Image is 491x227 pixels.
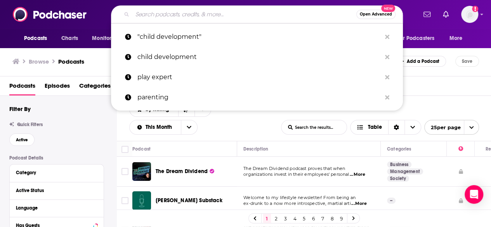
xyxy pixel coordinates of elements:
a: 9 [338,214,345,223]
span: Logged in as clenoci [461,6,478,23]
a: The Dream Dividend [156,168,214,175]
button: Language [16,203,97,213]
a: Show notifications dropdown [420,8,434,21]
span: Active [16,138,28,142]
span: Monitoring [92,33,120,44]
h3: Browse [29,58,49,65]
div: Active Status [16,188,92,193]
div: Open Intercom Messenger [465,185,483,204]
button: Category [16,168,97,177]
a: Business [387,161,411,168]
button: open menu [424,120,479,135]
span: Welcome to my lifestyle newsletter! From being an [243,195,356,200]
a: 3 [282,214,290,223]
img: Podchaser - Follow, Share and Rate Podcasts [13,7,87,22]
span: The Dream Dividend podcast proves that when [243,166,345,171]
span: Open Advanced [360,12,392,16]
a: Podcasts [9,80,35,95]
div: Power Score [458,144,463,154]
p: child development [137,47,381,67]
span: New [381,5,395,12]
p: parenting [137,87,381,107]
div: Language [16,205,92,211]
span: organizations invest in their employees' personal [243,172,349,177]
button: open menu [444,31,472,46]
button: Active [9,133,35,146]
span: ...More [350,172,365,178]
img: The Dream Dividend [132,162,151,181]
div: Categories [387,144,411,154]
a: 8 [328,214,336,223]
button: open menu [19,31,57,46]
a: child development [111,47,403,67]
div: Search podcasts, credits, & more... [111,5,403,23]
div: Category [16,170,92,175]
h2: Filter By [9,105,31,113]
button: Active Status [16,185,97,195]
span: Table [368,125,382,130]
p: "child development" [137,27,381,47]
a: 6 [310,214,318,223]
a: parenting [111,87,403,107]
img: User Profile [461,6,478,23]
p: play expert [137,67,381,87]
span: ex-drunk to a now more introspective, martial arti [243,201,351,206]
a: Charts [56,31,83,46]
a: play expert [111,67,403,87]
div: Podcast [132,144,151,154]
span: This Month [146,125,175,130]
a: 1 [263,214,271,223]
div: Description [243,144,268,154]
button: Choose View [350,120,421,135]
span: Toggle select row [121,197,128,204]
span: Podcasts [24,33,47,44]
a: Podcasts [58,58,84,65]
button: open menu [181,120,197,134]
span: Toggle select row [121,168,128,175]
span: Quick Filters [17,122,43,127]
a: 2 [272,214,280,223]
img: Chris Sicat's Substack [132,191,151,210]
span: 25 per page [425,121,461,133]
a: [PERSON_NAME] Substack [156,197,222,204]
span: ...More [351,201,367,207]
input: Search podcasts, credits, & more... [132,8,356,21]
a: 5 [300,214,308,223]
button: Open AdvancedNew [356,10,396,19]
a: Show notifications dropdown [440,8,452,21]
span: More [449,33,463,44]
a: Add a Podcast [393,56,446,67]
a: Episodes [45,80,70,95]
button: open menu [130,125,181,130]
button: Save [455,56,479,67]
span: For Podcasters [397,33,434,44]
a: "child development" [111,27,403,47]
a: 4 [291,214,299,223]
button: Show profile menu [461,6,478,23]
svg: Add a profile image [472,6,478,12]
button: open menu [130,107,178,112]
a: 7 [319,214,327,223]
p: -- [387,198,396,204]
span: By Rating [146,107,172,112]
div: Sort Direction [388,120,404,134]
a: Categories [79,80,111,95]
button: open menu [87,31,130,46]
a: Society [387,175,409,182]
p: Podcast Details [9,155,104,161]
a: Management [387,168,423,175]
span: The Dream Dividend [156,168,208,175]
button: open menu [392,31,446,46]
h2: Select Date Range [129,120,198,135]
span: Charts [61,33,78,44]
